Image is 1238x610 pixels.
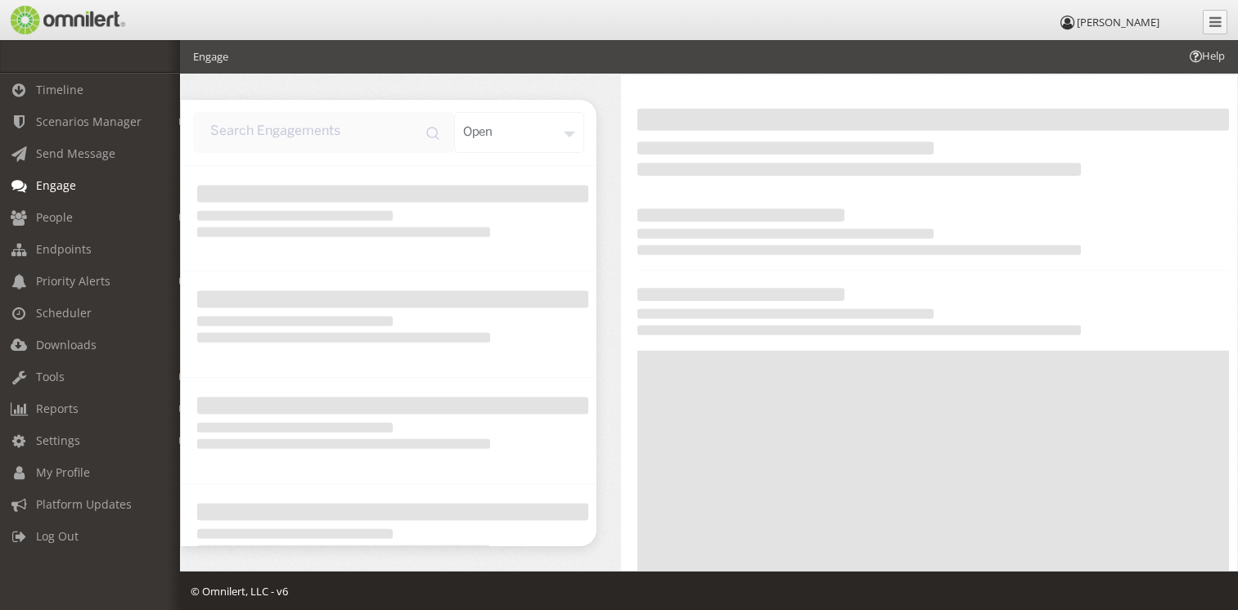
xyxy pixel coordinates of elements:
span: People [36,209,73,225]
span: Engage [36,177,76,193]
span: Send Message [36,146,115,161]
span: Endpoints [36,241,92,257]
img: Omnilert [8,6,125,34]
span: Reports [36,401,79,416]
span: My Profile [36,464,90,480]
span: Priority Alerts [36,273,110,289]
div: open [454,112,584,153]
span: © Omnilert, LLC - v6 [191,584,288,599]
span: Timeline [36,82,83,97]
li: Engage [193,49,228,65]
span: Tools [36,369,65,384]
a: Collapse Menu [1203,10,1227,34]
span: Scenarios Manager [36,114,142,129]
span: Help [1187,48,1225,64]
span: Platform Updates [36,496,132,512]
span: Log Out [36,528,79,544]
span: Settings [36,433,80,448]
span: Scheduler [36,305,92,321]
input: input [193,112,454,153]
span: [PERSON_NAME] [1077,15,1159,29]
span: Downloads [36,337,97,352]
